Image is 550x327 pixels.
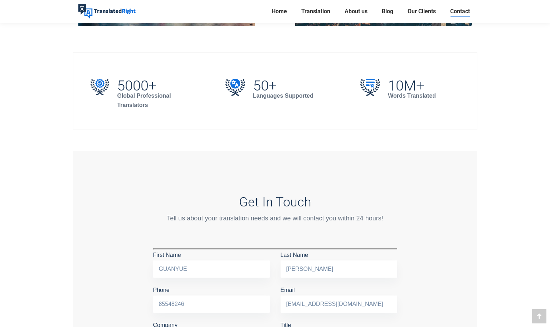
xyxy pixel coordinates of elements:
[153,287,270,307] label: Phone
[301,8,330,15] span: Translation
[272,8,287,15] span: Home
[281,252,397,272] label: Last Name
[380,6,395,16] a: Blog
[345,8,368,15] span: About us
[253,80,313,91] h2: 50+
[117,80,189,91] h2: 5000+
[448,6,472,16] a: Contact
[225,79,245,96] img: 50+
[253,93,313,99] strong: Languages Supported
[153,213,397,223] div: Tell us about your translation needs and we will contact you within 24 hours!
[91,79,109,95] img: 5000+
[342,6,370,16] a: About us
[153,296,270,313] input: Phone
[281,287,397,307] label: Email
[78,4,136,19] img: Translated Right
[382,8,393,15] span: Blog
[269,6,289,16] a: Home
[153,252,270,272] label: First Name
[153,195,397,210] h3: Get In Touch
[281,260,397,278] input: Last Name
[281,296,397,313] input: Email
[408,8,436,15] span: Our Clients
[117,93,171,108] strong: Global Professional Translators
[450,8,470,15] span: Contact
[153,260,270,278] input: First Name
[388,93,436,99] strong: Words Translated
[360,79,380,96] img: 10M+
[299,6,332,16] a: Translation
[388,80,436,91] h2: 10M+
[405,6,438,16] a: Our Clients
